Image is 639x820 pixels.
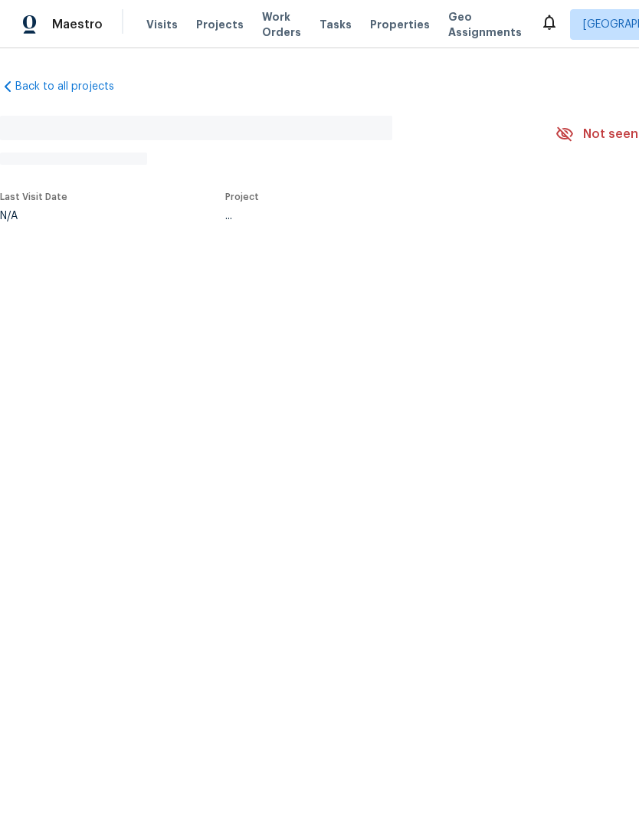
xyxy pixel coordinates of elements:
[196,17,244,32] span: Projects
[225,211,519,221] div: ...
[319,19,352,30] span: Tasks
[146,17,178,32] span: Visits
[225,192,259,202] span: Project
[370,17,430,32] span: Properties
[448,9,522,40] span: Geo Assignments
[52,17,103,32] span: Maestro
[262,9,301,40] span: Work Orders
